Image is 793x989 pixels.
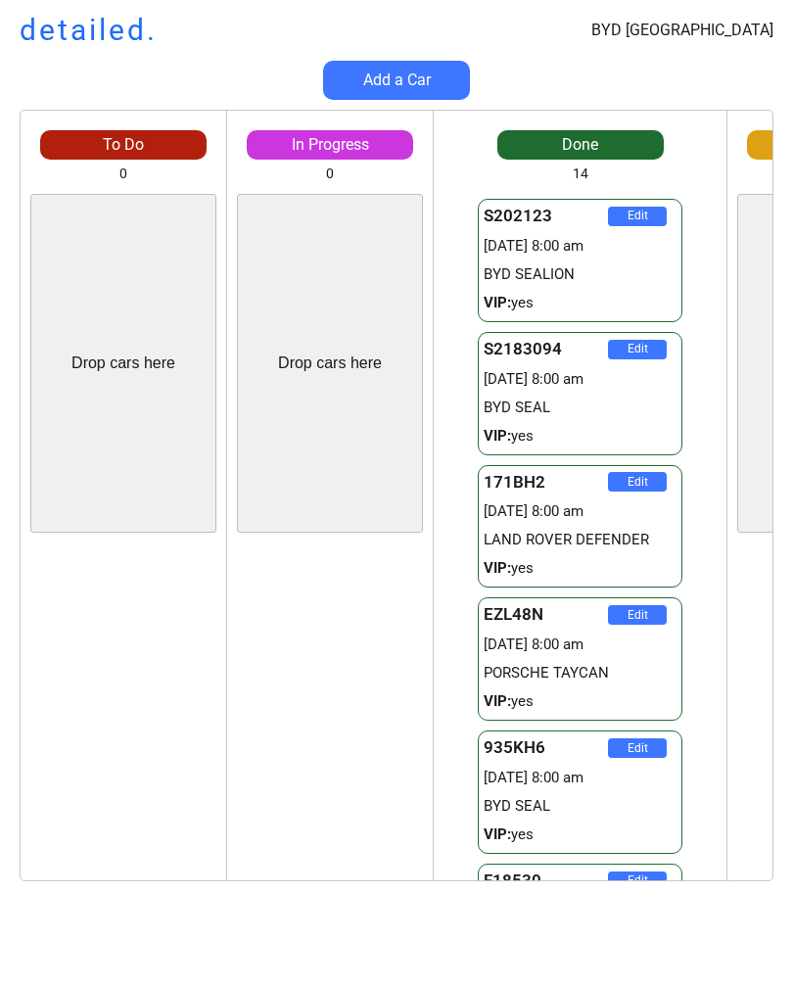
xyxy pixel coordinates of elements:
button: Edit [608,340,667,359]
div: F18530 [484,870,608,893]
div: [DATE] 8:00 am [484,768,676,788]
div: [DATE] 8:00 am [484,635,676,655]
button: Edit [608,738,667,758]
strong: VIP: [484,825,511,843]
strong: VIP: [484,294,511,311]
div: 0 [326,165,334,184]
div: yes [484,824,676,845]
div: yes [484,293,676,313]
div: yes [484,691,676,712]
div: S202123 [484,205,608,228]
div: [DATE] 8:00 am [484,369,676,390]
button: Add a Car [323,61,470,100]
strong: VIP: [484,427,511,445]
strong: VIP: [484,692,511,710]
div: Drop cars here [278,353,382,374]
div: 935KH6 [484,736,608,760]
div: LAND ROVER DEFENDER [484,530,676,550]
div: 0 [119,165,127,184]
div: BYD [GEOGRAPHIC_DATA] [591,20,773,41]
div: BYD SEAL [484,398,676,418]
div: Drop cars here [71,353,175,374]
div: EZL48N [484,603,608,627]
button: Edit [608,871,667,891]
div: yes [484,426,676,447]
div: BYD SEAL [484,796,676,817]
strong: VIP: [484,559,511,577]
button: Edit [608,207,667,226]
h1: detailed. [20,10,158,51]
div: 171BH2 [484,471,608,494]
div: Done [497,134,664,156]
button: Edit [608,472,667,492]
button: Edit [608,605,667,625]
div: 14 [573,165,588,184]
div: [DATE] 8:00 am [484,236,676,257]
div: In Progress [247,134,413,156]
div: yes [484,558,676,579]
div: To Do [40,134,207,156]
div: BYD SEALION [484,264,676,285]
div: [DATE] 8:00 am [484,501,676,522]
div: PORSCHE TAYCAN [484,663,676,683]
div: S2183094 [484,338,608,361]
